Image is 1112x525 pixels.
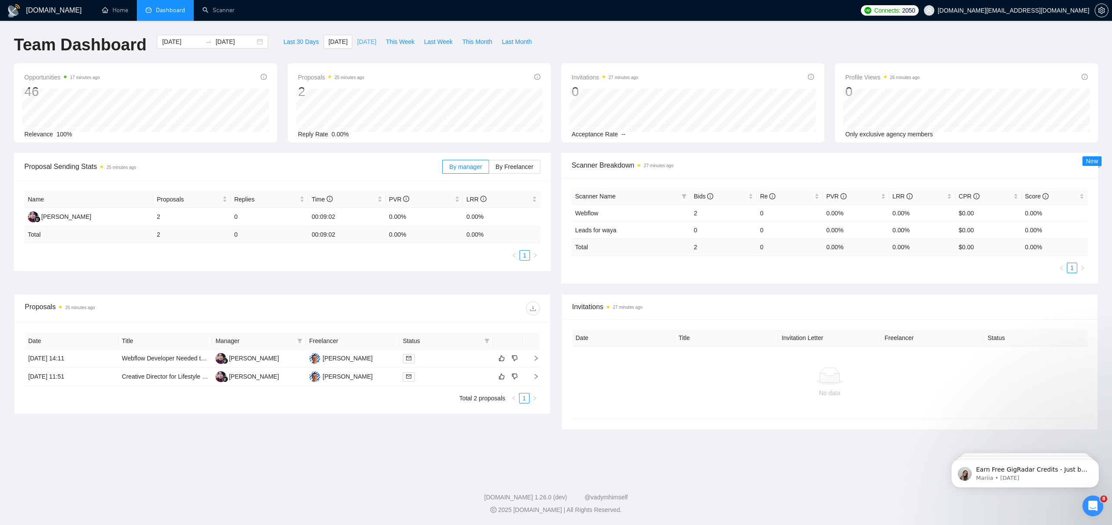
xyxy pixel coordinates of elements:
a: RH[PERSON_NAME] [215,373,279,380]
span: left [511,396,516,401]
th: Invitation Letter [778,330,881,347]
span: info-circle [261,74,267,80]
span: Proposal Sending Stats [24,161,442,172]
span: Invitations [572,301,1087,312]
td: 0.00 % [1022,238,1088,255]
span: 0.00% [331,131,349,138]
img: gigradar-bm.png [222,358,228,364]
input: End date [215,37,255,46]
a: 1 [1067,263,1077,273]
td: 0 [757,238,823,255]
span: Profile Views [845,72,920,83]
li: Next Page [530,393,540,403]
td: 0.00% [1022,221,1088,238]
div: 0 [572,83,638,100]
div: 2025 [DOMAIN_NAME] | All Rights Reserved. [7,505,1105,515]
td: 0.00 % [823,238,889,255]
time: 26 minutes ago [890,75,920,80]
li: 1 [1067,263,1077,273]
a: setting [1095,7,1109,14]
span: right [533,253,538,258]
a: @vadymhimself [584,494,628,501]
span: filter [484,338,490,343]
span: Proposals [157,195,221,204]
span: dashboard [146,7,152,13]
span: Bids [694,193,713,200]
button: like [496,353,507,363]
span: Proposals [298,72,364,83]
img: logo [7,4,21,18]
span: right [1080,265,1085,271]
div: 0 [845,83,920,100]
span: to [205,38,212,45]
th: Date [572,330,675,347]
span: [DATE] [328,37,347,46]
span: Manager [215,336,294,346]
li: Previous Page [509,393,519,403]
a: 1 [520,393,529,403]
a: IZ[PERSON_NAME] [309,354,373,361]
td: 0.00 % [463,226,540,243]
span: filter [483,334,491,347]
span: like [499,355,505,362]
img: gigradar-bm.png [34,216,40,222]
span: PVR [389,196,410,203]
button: [DATE] [324,35,352,49]
time: 27 minutes ago [613,305,642,310]
td: 0.00% [889,221,955,238]
span: dislike [512,355,518,362]
div: [PERSON_NAME] [229,372,279,381]
li: 1 [520,250,530,261]
span: Relevance [24,131,53,138]
td: 2 [690,238,756,255]
span: This Month [462,37,492,46]
span: Scanner Breakdown [572,160,1088,171]
button: setting [1095,3,1109,17]
td: $ 0.00 [955,238,1021,255]
img: RH [215,371,226,382]
span: info-circle [480,196,486,202]
span: Last Week [424,37,453,46]
span: 2050 [902,6,915,15]
th: Date [25,333,119,350]
time: 27 minutes ago [644,163,673,168]
td: $0.00 [955,221,1021,238]
td: Total [572,238,690,255]
span: Re [760,193,776,200]
button: left [1056,263,1067,273]
span: setting [1095,7,1108,14]
img: IZ [309,353,320,364]
td: $0.00 [955,205,1021,221]
span: Dashboard [156,7,185,14]
span: info-circle [707,193,713,199]
li: Total 2 proposals [459,393,505,403]
span: info-circle [534,74,540,80]
td: 0.00% [463,208,540,226]
span: right [526,373,539,380]
span: like [499,373,505,380]
td: 0 [231,208,308,226]
span: Replies [234,195,298,204]
a: 1 [520,251,530,260]
iframe: Intercom live chat [1082,495,1103,516]
span: filter [680,190,688,203]
a: IZ[PERSON_NAME] [309,373,373,380]
td: Webflow Developer Needed to Build a Dynamic Website [119,350,212,368]
span: info-circle [1082,74,1088,80]
td: [DATE] 14:11 [25,350,119,368]
h1: Team Dashboard [14,35,146,55]
div: [PERSON_NAME] [229,353,279,363]
span: Time [311,196,332,203]
span: By Freelancer [496,163,533,170]
span: Last 30 Days [283,37,319,46]
th: Freelancer [306,333,400,350]
button: right [530,393,540,403]
li: Next Page [1077,263,1088,273]
span: 100% [56,131,72,138]
span: info-circle [769,193,775,199]
td: Creative Director for Lifestyle & Review Publications [119,368,212,386]
a: RH[PERSON_NAME] [215,354,279,361]
span: New [1086,158,1098,165]
td: 0 [757,221,823,238]
time: 25 minutes ago [65,305,95,310]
